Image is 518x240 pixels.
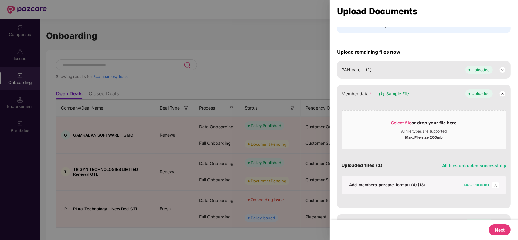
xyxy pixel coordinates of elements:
[442,163,506,168] span: All files uploaded successfully
[499,219,506,227] img: svg+xml;base64,PHN2ZyB3aWR0aD0iMjQiIGhlaWdodD0iMjQiIHZpZXdCb3g9IjAgMCAyNCAyNCIgZmlsbD0ibm9uZSIgeG...
[462,183,489,187] span: | 100% Uploaded
[342,90,373,97] span: Member data
[337,49,511,55] span: Upload remaining files now
[349,182,425,188] div: Add-members-pazcare-format+(4) (13)
[342,115,506,144] span: Select fileor drop your file hereAll file types are supportedMax. File size 200mb
[401,129,447,134] div: All file types are supported
[391,120,412,125] span: Select file
[405,134,443,140] div: Max. File size 200mb
[472,90,490,96] div: Uploaded
[342,66,372,73] span: PAN card (1)
[379,91,385,97] img: svg+xml;base64,PHN2ZyB3aWR0aD0iMTYiIGhlaWdodD0iMTciIHZpZXdCb3g9IjAgMCAxNiAxNyIgZmlsbD0ibm9uZSIgeG...
[342,162,383,168] h4: Uploaded files (1)
[391,120,457,129] div: or drop your file here
[499,66,506,73] img: svg+xml;base64,PHN2ZyB3aWR0aD0iMjQiIGhlaWdodD0iMjQiIHZpZXdCb3g9IjAgMCAyNCAyNCIgZmlsbD0ibm9uZSIgeG...
[472,67,490,73] div: Uploaded
[386,90,409,97] span: Sample File
[489,224,511,235] button: Next
[499,90,506,97] img: svg+xml;base64,PHN2ZyB3aWR0aD0iMjQiIGhlaWdodD0iMjQiIHZpZXdCb3g9IjAgMCAyNCAyNCIgZmlsbD0ibm9uZSIgeG...
[492,182,499,188] span: close
[337,8,511,15] div: Upload Documents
